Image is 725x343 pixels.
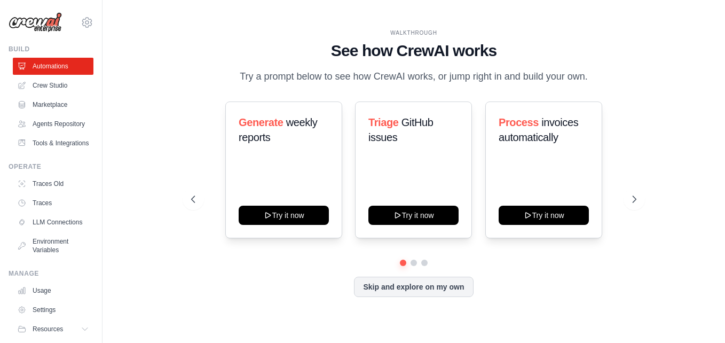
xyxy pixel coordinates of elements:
img: Logo [9,12,62,33]
button: Try it now [499,206,589,225]
button: Try it now [368,206,459,225]
a: Settings [13,301,93,318]
button: Skip and explore on my own [354,277,473,297]
div: Operate [9,162,93,171]
h1: See how CrewAI works [191,41,636,60]
a: Traces Old [13,175,93,192]
span: Generate [239,116,283,128]
button: Try it now [239,206,329,225]
a: Marketplace [13,96,93,113]
button: Resources [13,321,93,338]
iframe: Chat Widget [672,292,725,343]
a: LLM Connections [13,214,93,231]
a: Traces [13,194,93,212]
a: Tools & Integrations [13,135,93,152]
a: Environment Variables [13,233,93,259]
span: Process [499,116,539,128]
a: Agents Repository [13,115,93,132]
p: Try a prompt below to see how CrewAI works, or jump right in and build your own. [234,69,593,84]
span: Triage [368,116,399,128]
a: Usage [13,282,93,299]
div: WALKTHROUGH [191,29,636,37]
span: GitHub issues [368,116,434,143]
span: invoices automatically [499,116,578,143]
div: Manage [9,269,93,278]
div: Build [9,45,93,53]
a: Automations [13,58,93,75]
a: Crew Studio [13,77,93,94]
span: Resources [33,325,63,333]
